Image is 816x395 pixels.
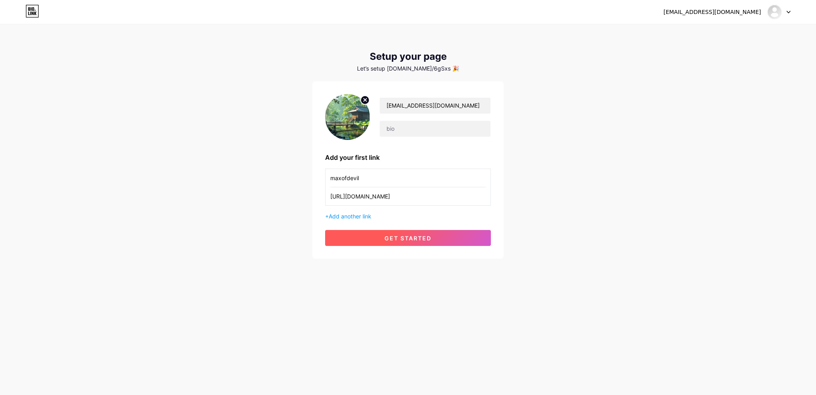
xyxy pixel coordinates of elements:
[330,187,486,205] input: URL (https://instagram.com/yourname)
[380,121,490,137] input: bio
[312,65,504,72] div: Let’s setup [DOMAIN_NAME]/6gSxs 🎉
[380,98,490,114] input: Your name
[384,235,432,242] span: get started
[325,212,491,220] div: +
[325,153,491,162] div: Add your first link
[330,169,486,187] input: Link name (My Instagram)
[329,213,371,220] span: Add another link
[325,230,491,246] button: get started
[325,94,370,140] img: profile pic
[663,8,761,16] div: [EMAIL_ADDRESS][DOMAIN_NAME]
[767,4,782,20] img: สุทิวัส แก้วพลน้อย
[312,51,504,62] div: Setup your page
